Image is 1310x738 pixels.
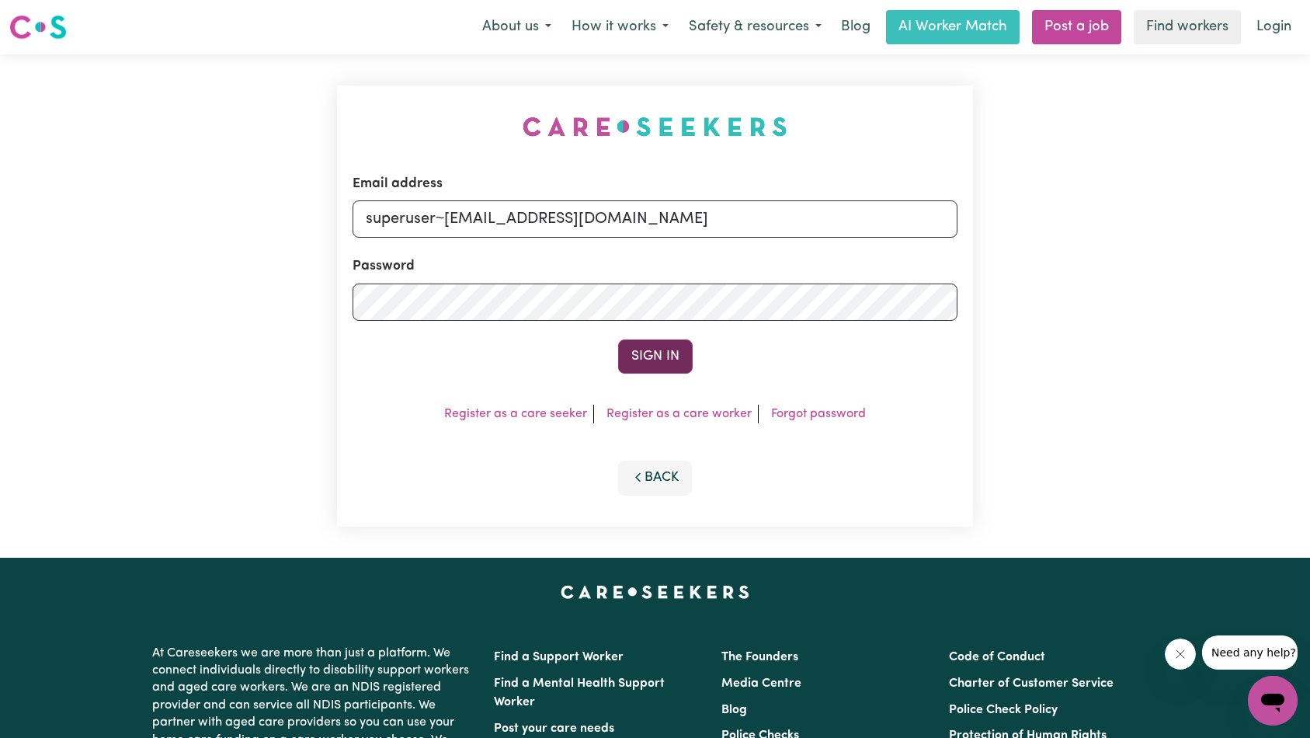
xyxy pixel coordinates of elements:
a: Careseekers home page [561,586,749,598]
iframe: Button to launch messaging window [1248,676,1298,726]
a: Police Check Policy [949,704,1058,716]
input: Email address [353,200,958,238]
a: Find a Mental Health Support Worker [494,677,665,708]
a: Post a job [1032,10,1121,44]
a: Media Centre [721,677,801,690]
a: Code of Conduct [949,651,1045,663]
label: Email address [353,174,443,194]
a: Find workers [1134,10,1241,44]
button: About us [472,11,561,44]
a: Careseekers logo [9,9,67,45]
button: Sign In [618,339,693,374]
a: Post your care needs [494,722,614,735]
a: Blog [721,704,747,716]
a: Blog [832,10,880,44]
iframe: Close message [1165,639,1196,670]
button: How it works [561,11,679,44]
label: Password [353,256,415,277]
a: Find a Support Worker [494,651,624,663]
a: Register as a care seeker [444,408,587,420]
a: Login [1247,10,1301,44]
a: Charter of Customer Service [949,677,1114,690]
img: Careseekers logo [9,13,67,41]
a: AI Worker Match [886,10,1020,44]
a: Forgot password [771,408,866,420]
a: Register as a care worker [606,408,752,420]
button: Safety & resources [679,11,832,44]
iframe: Message from company [1202,635,1298,670]
a: The Founders [721,651,798,663]
button: Back [618,461,693,495]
